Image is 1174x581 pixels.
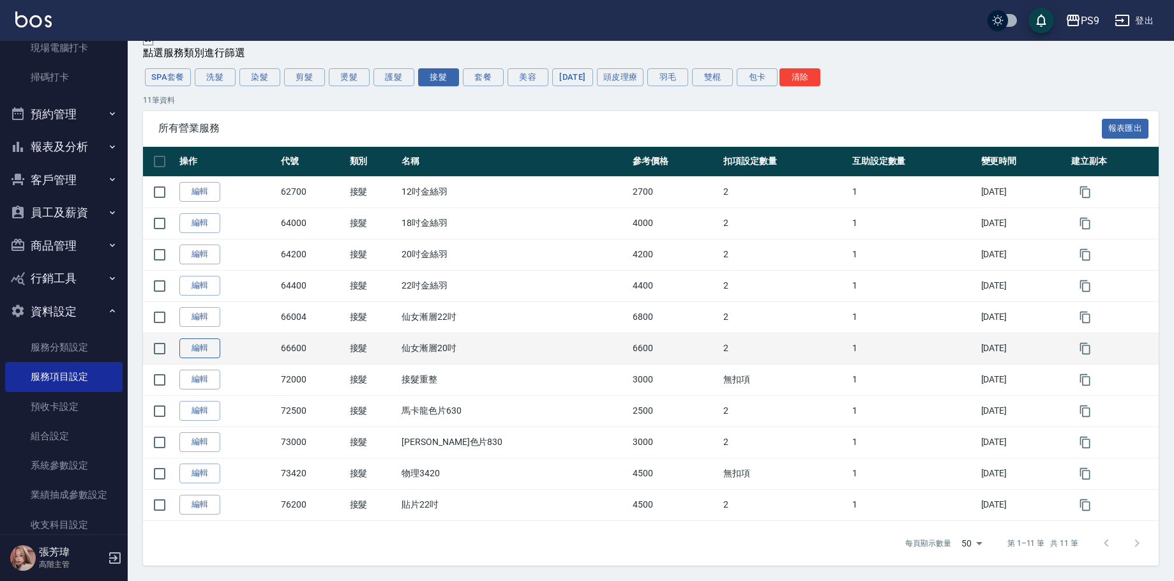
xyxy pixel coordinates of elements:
td: 1 [849,489,978,520]
th: 互助設定數量 [849,147,978,177]
td: 1 [849,364,978,395]
td: [DATE] [978,301,1069,333]
td: 接髮 [347,489,399,520]
a: 系統參數設定 [5,451,123,480]
button: 套餐 [463,68,504,86]
a: 報表匯出 [1102,121,1149,133]
a: 編輯 [179,307,220,327]
td: 64000 [278,207,346,239]
td: 接髮 [347,395,399,426]
td: 1 [849,176,978,207]
td: 4500 [629,489,720,520]
td: 4000 [629,207,720,239]
a: 編輯 [179,338,220,358]
td: 1 [849,426,978,458]
td: 接髮 [347,207,399,239]
td: 2 [720,239,849,270]
button: 預約管理 [5,98,123,131]
a: 業績抽成參數設定 [5,480,123,509]
td: 18吋金絲羽 [398,207,629,239]
td: 1 [849,458,978,489]
a: 服務分類設定 [5,333,123,362]
td: 1 [849,270,978,301]
td: 2 [720,207,849,239]
td: 72000 [278,364,346,395]
button: 包卡 [737,68,778,86]
td: [DATE] [978,426,1069,458]
button: 客戶管理 [5,163,123,197]
a: 編輯 [179,182,220,202]
td: [DATE] [978,239,1069,270]
a: 編輯 [179,464,220,483]
td: 接髮 [347,176,399,207]
a: 編輯 [179,432,220,452]
div: PS9 [1081,13,1099,29]
td: [DATE] [978,333,1069,364]
td: [DATE] [978,176,1069,207]
img: Logo [15,11,52,27]
td: 1 [849,239,978,270]
a: 編輯 [179,370,220,389]
td: 2 [720,395,849,426]
button: save [1028,8,1054,33]
td: [DATE] [978,395,1069,426]
span: 所有營業服務 [158,122,1102,135]
td: [DATE] [978,489,1069,520]
a: 現場電腦打卡 [5,33,123,63]
td: 接髮 [347,426,399,458]
td: 1 [849,395,978,426]
td: 馬卡龍色片630 [398,395,629,426]
td: 12吋金絲羽 [398,176,629,207]
button: 燙髮 [329,68,370,86]
a: 掃碼打卡 [5,63,123,92]
td: 2700 [629,176,720,207]
td: 4500 [629,458,720,489]
td: 1 [849,301,978,333]
button: 洗髮 [195,68,236,86]
td: 3000 [629,426,720,458]
td: 1 [849,333,978,364]
td: 64200 [278,239,346,270]
td: 76200 [278,489,346,520]
button: [DATE] [552,68,593,86]
td: 貼片22吋 [398,489,629,520]
h5: 張芳瑋 [39,546,104,559]
td: 72500 [278,395,346,426]
td: 接髮 [347,239,399,270]
td: 仙女漸層20吋 [398,333,629,364]
td: 2 [720,333,849,364]
th: 類別 [347,147,399,177]
td: 無扣項 [720,458,849,489]
p: 11 筆資料 [143,94,1159,106]
td: 62700 [278,176,346,207]
a: 服務項目設定 [5,362,123,391]
td: 4200 [629,239,720,270]
td: 6800 [629,301,720,333]
button: 美容 [508,68,548,86]
td: 3000 [629,364,720,395]
div: 50 [956,526,987,561]
button: SPA套餐 [145,68,191,86]
a: 編輯 [179,401,220,421]
td: 2 [720,426,849,458]
td: 2 [720,301,849,333]
td: 接髮 [347,301,399,333]
td: 接髮重整 [398,364,629,395]
button: 商品管理 [5,229,123,262]
p: 高階主管 [39,559,104,570]
th: 操作 [176,147,278,177]
button: 頭皮理療 [597,68,644,86]
a: 編輯 [179,276,220,296]
button: 行銷工具 [5,262,123,295]
td: [DATE] [978,364,1069,395]
td: 接髮 [347,458,399,489]
button: 登出 [1110,9,1159,33]
td: [DATE] [978,270,1069,301]
th: 參考價格 [629,147,720,177]
td: 73000 [278,426,346,458]
td: 2500 [629,395,720,426]
td: [PERSON_NAME]色片830 [398,426,629,458]
button: 員工及薪資 [5,196,123,229]
td: [DATE] [978,207,1069,239]
td: 6600 [629,333,720,364]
